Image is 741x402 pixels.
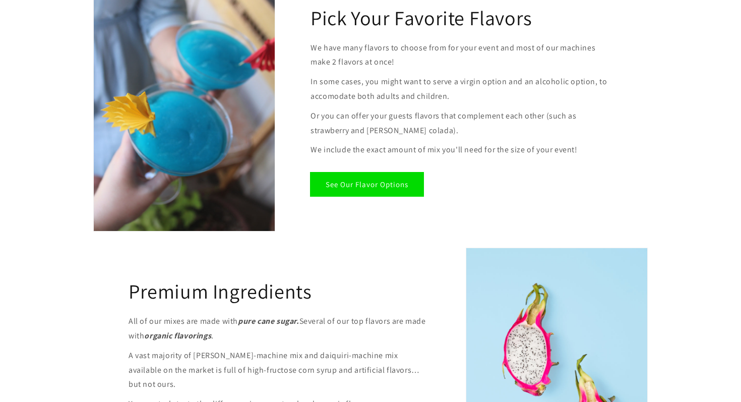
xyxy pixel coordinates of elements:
[129,314,430,343] p: All of our mixes are made with Several of our top flavors are made with .
[311,143,612,157] p: We include the exact amount of mix you'll need for the size of your event!
[311,5,532,31] h2: Pick Your Favorite Flavors
[311,109,612,138] p: Or you can offer your guests flavors that complement each other (such as strawberry and [PERSON_N...
[311,173,423,196] a: See Our Flavor Options
[129,278,312,304] h2: Premium Ingredients
[238,316,299,326] strong: pure cane sugar.
[311,75,612,104] p: In some cases, you might want to serve a virgin option and an alcoholic option, to accomodate bot...
[129,349,430,392] p: A vast majority of [PERSON_NAME]-machine mix and daiquiri-machine mix available on the market is ...
[311,41,612,70] p: We have many flavors to choose from for your event and most of our machines make 2 flavors at once!
[144,330,211,341] strong: organic flavorings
